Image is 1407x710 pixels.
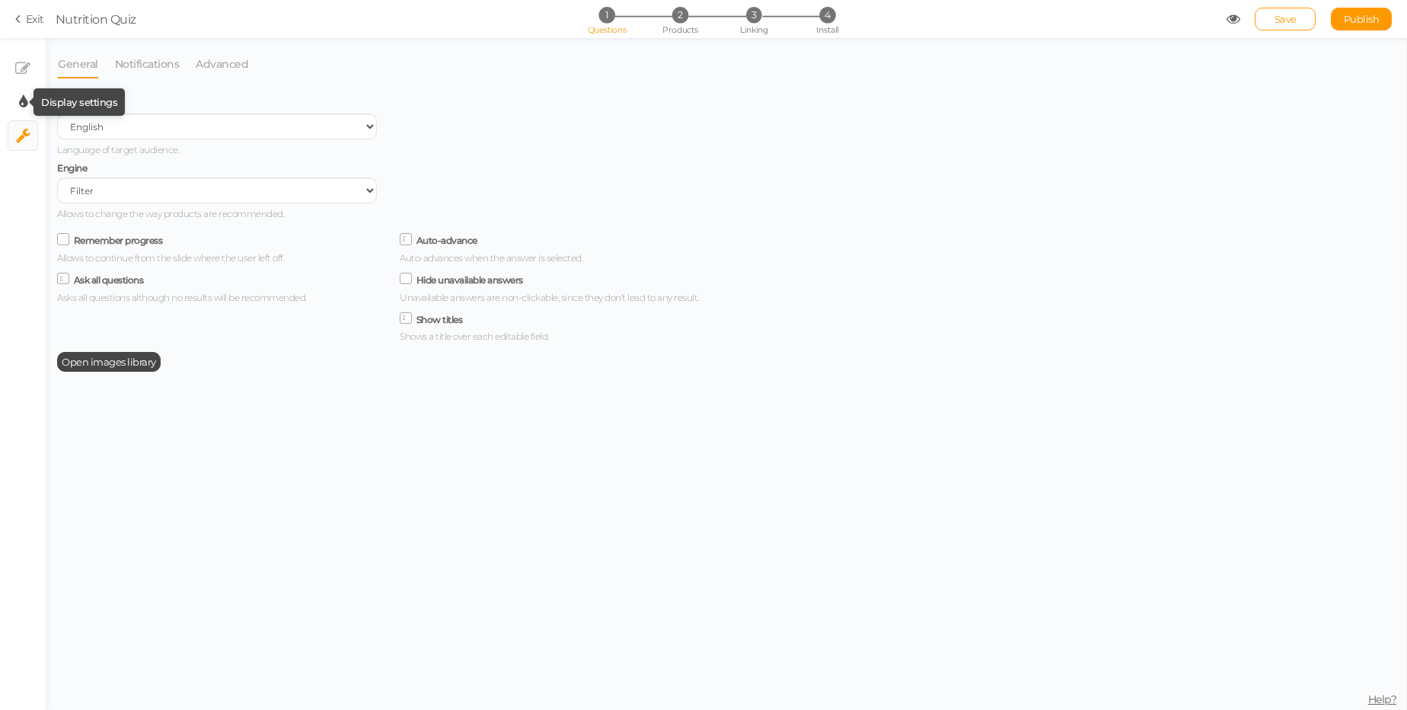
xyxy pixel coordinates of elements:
span: Linking [740,24,767,35]
a: General [57,50,99,78]
span: 3 [746,7,762,23]
li: 2 Products [645,7,716,23]
span: Shows a title over each editable field. [400,331,549,342]
label: Remember progress [74,235,163,246]
li: 3 Linking [719,7,790,23]
li: Display settings [8,87,38,117]
span: Products [662,24,698,35]
span: 4 [819,7,835,23]
span: Language of target audience. [57,144,179,155]
span: Asks all questions although no results will be recommended. [57,292,307,303]
label: Auto-advance [416,235,477,246]
span: Save [1275,13,1297,25]
span: Open images library [62,356,156,368]
span: Unavailable answers are non-clickable, since they don’t lead to any result. [400,292,699,303]
span: Engine [57,162,87,174]
a: Display settings [8,88,37,117]
li: 1 Questions [571,7,642,23]
span: 2 [672,7,688,23]
label: Show titles [416,314,463,325]
div: Nutrition Quiz [56,10,136,28]
label: Hide unavailable answers [416,274,523,286]
tip-tip: Display settings [41,96,117,108]
span: Help? [1368,692,1397,706]
li: 4 Install [792,7,863,23]
span: Publish [1344,13,1380,25]
span: 1 [598,7,614,23]
span: Allows to change the way products are recommended. [57,208,284,219]
a: Notifications [114,50,180,78]
div: Save [1255,8,1316,30]
span: Install [816,24,838,35]
span: Allows to continue from the slide where the user left off. [57,252,284,264]
a: Advanced [195,50,249,78]
label: Ask all questions [74,274,144,286]
a: Exit [15,11,44,27]
span: Auto-advances when the answer is selected. [400,252,582,264]
span: Questions [588,24,627,35]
